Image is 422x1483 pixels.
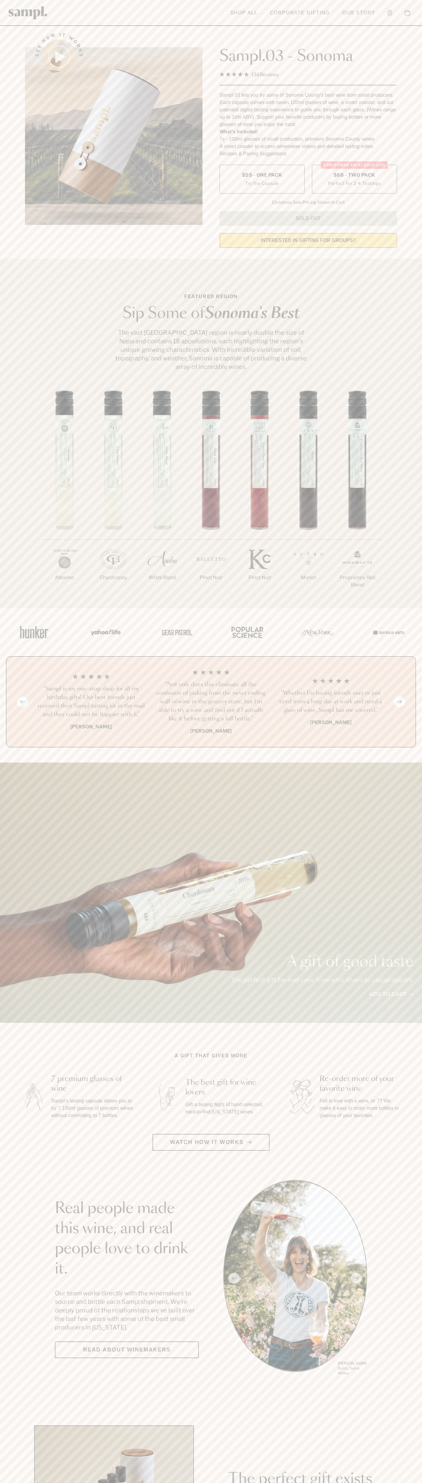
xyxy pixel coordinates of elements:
button: Watch how it works [152,1134,270,1151]
li: 2 / 7 [89,391,138,601]
h3: “Sampl is my one-stop shop for all my birthday gifts! Our best friends just received their Sampl ... [36,685,146,719]
p: Pinot Noir [235,574,284,581]
li: 1 / 7 [40,391,89,601]
a: Add to cart [369,990,413,998]
strong: What’s Included: [220,129,258,134]
p: Our team works directly with the winemakers to source and bottle each Sampl shipment. We’re deepl... [55,1289,199,1332]
a: Our Story [339,6,378,20]
a: Corporate Gifting [267,6,333,20]
span: 136 [251,72,260,78]
p: Fall in love with a wine, or 7? We make it easy to order more bottles or glasses of your favorites. [320,1097,402,1119]
p: Featured Region [113,293,309,300]
h3: “Not only does this eliminate all the confusion of picking from the never ending wall of wine in ... [156,680,266,723]
button: Next slide [394,697,405,707]
img: Artboard_7_5b34974b-f019-449e-91fb-745f8d0877ee_x450.png [370,619,406,645]
button: See how it works [42,40,76,74]
img: Artboard_4_28b4d326-c26e-48f9-9c80-911f17d6414e_x450.png [228,619,265,645]
li: 5 / 7 [235,391,284,601]
li: Recipes & Pairing Suggestions [220,150,397,157]
h1: Sampl.03 - Sonoma [220,47,397,66]
span: $55 - One Pack [242,172,282,179]
span: $88 - Two Pack [334,172,375,179]
li: 7 / 7 [333,391,382,608]
small: Try the Capsule [245,180,279,186]
small: Perfect For 2-4 Tastings [328,180,381,186]
h3: Re-order more of your favorite wine [320,1074,402,1094]
img: Artboard_5_7fdae55a-36fd-43f7-8bfd-f74a06a2878e_x450.png [157,619,194,645]
div: Sampl.03 lets you try some of Sonoma County's best wine from small producers. Each capsule comes ... [220,92,397,128]
p: Chardonnay [89,574,138,581]
p: White Blend [138,574,187,581]
p: Proprietary Red Blend [333,574,382,589]
p: The vast [GEOGRAPHIC_DATA] region is nearly double the size of Napa and contains 18 appellations,... [113,328,309,371]
a: Read about Winemakers [55,1341,199,1358]
img: Sampl.03 - Sonoma [25,47,202,225]
li: 1 / 4 [36,669,146,735]
p: Albarino [40,574,89,581]
a: interested in gifting for groups? [220,233,397,248]
p: A gift of good taste [231,955,413,969]
li: 4 / 7 [187,391,235,601]
p: Gift a tasting flight of hand-selected, hard-to-find [US_STATE] wines. [185,1101,268,1116]
img: Artboard_6_04f9a106-072f-468a-bdd7-f11783b05722_x450.png [87,619,123,645]
li: 7x - 100ml glasses of small production, premium Sonoma County wines [220,135,397,143]
ul: carousel [223,1180,367,1377]
a: Shop All [227,6,261,20]
button: Previous slide [17,697,28,707]
h3: “Whether I'm having friends over or just tired from a long day at work and need a glass of wine, ... [276,689,386,715]
div: 136Reviews [220,70,279,79]
li: 3 / 4 [276,669,386,735]
li: 2 / 4 [156,669,266,735]
p: [PERSON_NAME] Sutro, Sutro Wines [338,1361,367,1376]
h3: 7 premium glasses of wine [51,1074,134,1094]
b: [PERSON_NAME] [190,728,232,734]
button: Sold Out [220,211,397,226]
li: A smart coaster to access winemaker videos and detailed tasting notes. [220,143,397,150]
em: Sonoma's Best [205,306,300,321]
b: [PERSON_NAME] [70,724,112,730]
img: Artboard_1_c8cd28af-0030-4af1-819c-248e302c7f06_x450.png [16,619,52,645]
p: Merlot [284,574,333,581]
b: [PERSON_NAME] [310,720,352,725]
p: Pinot Noir [187,574,235,581]
p: The perfect gift for everyone from wine lovers to casual sippers. [231,976,413,984]
h2: Real people made this wine, and real people love to drink it. [55,1199,199,1279]
img: Sampl logo [9,6,48,19]
li: Christmas Sale Pricing Shown In Cart [269,200,348,205]
li: 6 / 7 [284,391,333,601]
h2: A gift that gives more [175,1052,248,1059]
span: Reviews [260,72,279,78]
div: slide 1 [223,1180,367,1377]
p: Sampl's tasting capsule allows you to try 7 100ml glasses of premium wines without committing to ... [51,1097,134,1119]
div: Christmas SALE! Save 20% [321,161,388,169]
h3: The best gift for wine lovers [185,1078,268,1097]
li: 3 / 7 [138,391,187,601]
h2: Sip Some of [113,306,309,321]
img: Artboard_3_0b291449-6e8c-4d07-b2c2-3f3601a19cd1_x450.png [299,619,335,645]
